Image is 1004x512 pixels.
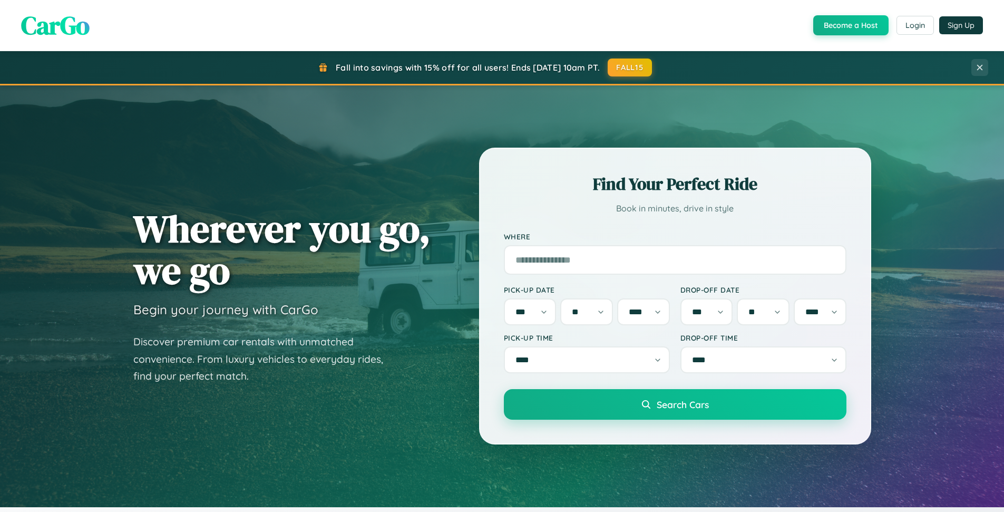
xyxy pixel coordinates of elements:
[504,172,846,196] h2: Find Your Perfect Ride
[133,302,318,317] h3: Begin your journey with CarGo
[896,16,934,35] button: Login
[133,208,431,291] h1: Wherever you go, we go
[504,389,846,420] button: Search Cars
[504,285,670,294] label: Pick-up Date
[657,399,709,410] span: Search Cars
[21,8,90,43] span: CarGo
[504,201,846,216] p: Book in minutes, drive in style
[504,232,846,241] label: Where
[608,59,652,76] button: FALL15
[336,62,600,73] span: Fall into savings with 15% off for all users! Ends [DATE] 10am PT.
[813,15,889,35] button: Become a Host
[133,333,397,385] p: Discover premium car rentals with unmatched convenience. From luxury vehicles to everyday rides, ...
[680,333,846,342] label: Drop-off Time
[680,285,846,294] label: Drop-off Date
[939,16,983,34] button: Sign Up
[504,333,670,342] label: Pick-up Time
